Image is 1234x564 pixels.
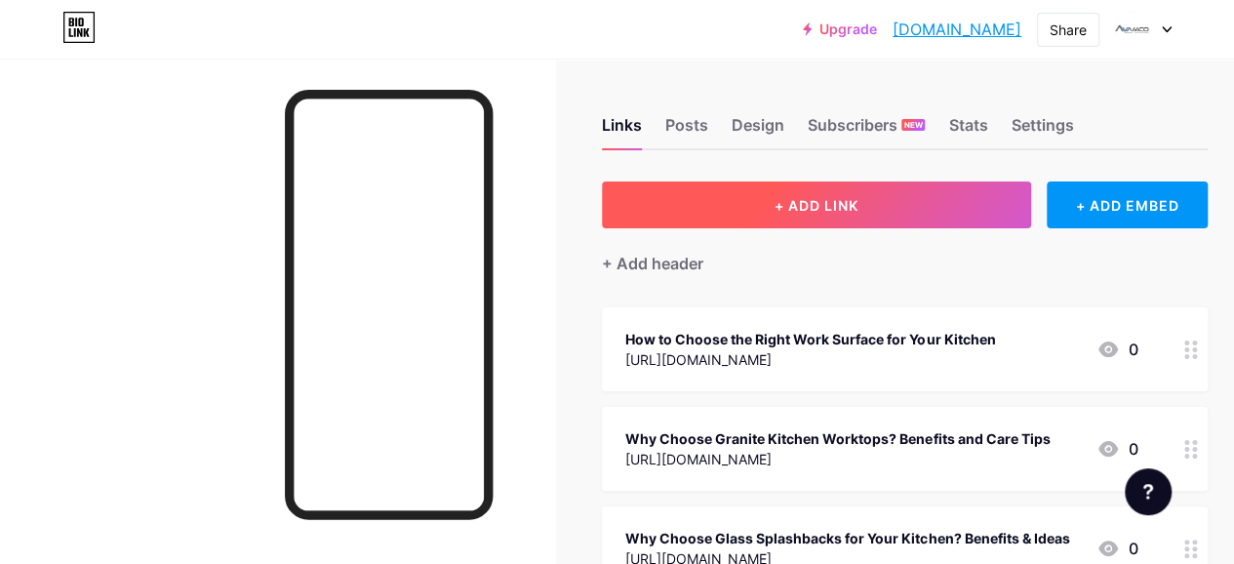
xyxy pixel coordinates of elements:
div: Settings [1011,113,1073,148]
div: [URL][DOMAIN_NAME] [625,349,995,370]
div: [URL][DOMAIN_NAME] [625,449,1050,469]
div: Why Choose Glass Splashbacks for Your Kitchen? Benefits & Ideas [625,528,1069,548]
div: Design [732,113,784,148]
div: Share [1050,20,1087,40]
div: 0 [1096,338,1137,361]
a: [DOMAIN_NAME] [893,18,1021,41]
span: NEW [904,119,923,131]
div: + Add header [602,252,703,275]
div: How to Choose the Right Work Surface for Your Kitchen [625,329,995,349]
div: Posts [665,113,708,148]
div: 0 [1096,437,1137,461]
div: 0 [1096,537,1137,560]
div: Links [602,113,642,148]
div: Subscribers [808,113,925,148]
a: Upgrade [803,21,877,37]
button: + ADD LINK [602,181,1031,228]
div: + ADD EMBED [1047,181,1208,228]
img: avamcosolidsurfaces [1114,11,1151,48]
span: + ADD LINK [775,197,858,214]
div: Why Choose Granite Kitchen Worktops? Benefits and Care Tips [625,428,1050,449]
div: Stats [948,113,987,148]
